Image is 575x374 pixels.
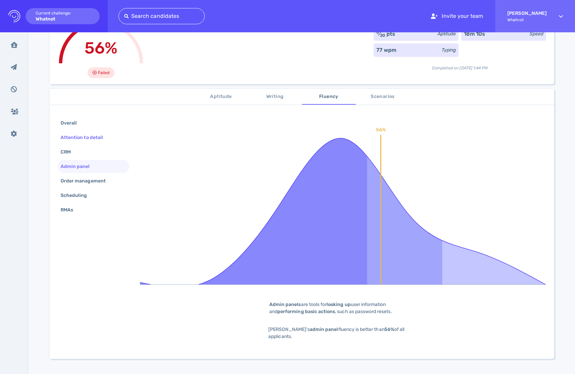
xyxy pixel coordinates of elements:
div: Order management [59,176,114,186]
b: admin panel [310,327,338,332]
sub: 20 [380,33,385,38]
b: performing basic actions [277,309,335,314]
div: Admin panel [59,162,98,171]
div: Typing [442,46,456,54]
div: Speed [530,30,543,37]
span: Fluency [306,93,352,101]
b: 56% [384,327,394,332]
div: ⁄ pts [376,30,395,38]
div: 18m 10s [464,30,485,38]
div: are tools for user information and , such as password resets. [259,301,427,315]
b: looking up [327,302,351,307]
span: [PERSON_NAME]'s fluency is better than of all applicants. [268,327,404,339]
sup: 6 [376,30,379,35]
span: Failed [98,69,109,77]
div: Completed on [DATE] 1:44 PM [374,60,546,71]
div: Scheduling [59,191,95,200]
span: Scenarios [360,93,406,101]
b: Admin panels [269,302,301,307]
div: Attention to detail [59,133,111,142]
text: 56% [376,127,386,133]
div: RMAs [59,205,81,215]
strong: [PERSON_NAME] [507,10,547,16]
div: Overall [59,118,85,128]
span: Whatnot [507,18,547,22]
div: 77 wpm [376,46,396,54]
span: 56% [84,38,117,58]
div: Aptitude [438,30,456,37]
span: Writing [252,93,298,101]
span: Aptitude [198,93,244,101]
div: CRM [59,147,79,157]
